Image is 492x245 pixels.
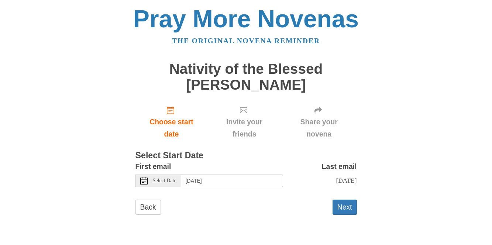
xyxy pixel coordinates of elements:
label: First email [135,161,171,173]
div: Click "Next" to confirm your start date first. [281,100,357,144]
button: Next [333,200,357,215]
span: Choose start date [143,116,200,140]
label: Last email [322,161,357,173]
a: The original novena reminder [172,37,320,45]
h1: Nativity of the Blessed [PERSON_NAME] [135,61,357,93]
h3: Select Start Date [135,151,357,161]
div: Click "Next" to confirm your start date first. [207,100,281,144]
span: [DATE] [336,177,357,184]
span: Invite your friends [215,116,273,140]
span: Select Date [153,178,176,183]
span: Share your novena [289,116,350,140]
a: Pray More Novenas [133,5,359,32]
a: Choose start date [135,100,208,144]
a: Back [135,200,161,215]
